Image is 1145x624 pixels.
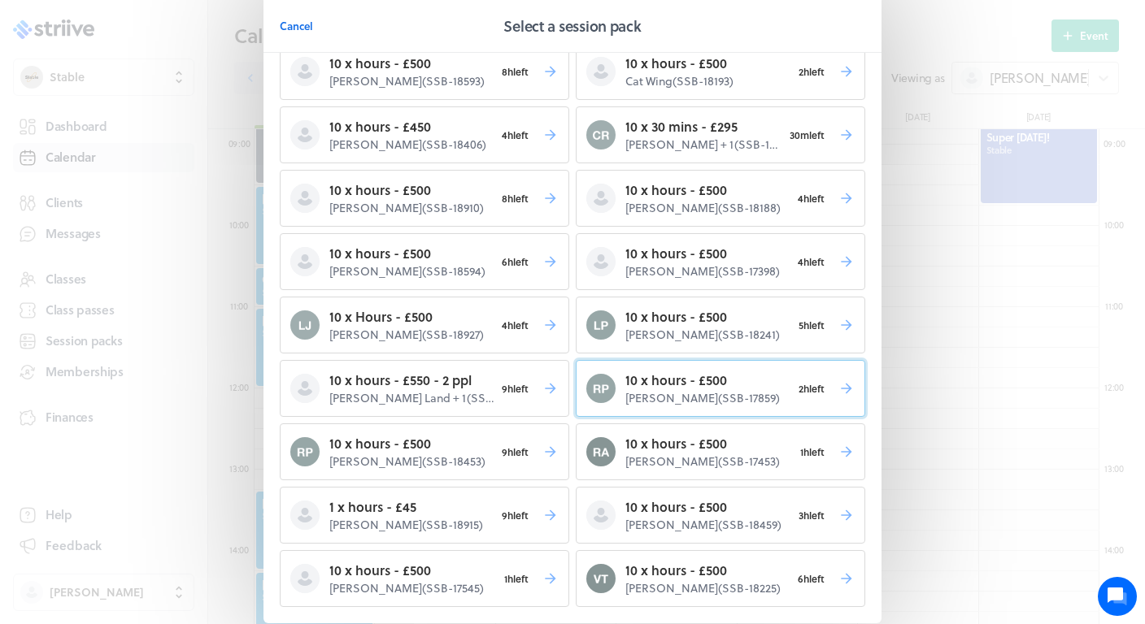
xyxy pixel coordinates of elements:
[625,180,790,200] p: 10 x hours - £500
[290,437,320,466] img: Rosie Prickett
[105,199,195,212] span: New conversation
[280,10,313,42] button: Cancel
[280,43,569,100] button: 10 x hours - £500[PERSON_NAME](SSB-18593)8hleft
[576,423,865,480] button: Rupert Anderton10 x hours - £500[PERSON_NAME](SSB-17453)1hleft
[494,187,536,210] span: 8h left
[576,43,865,100] button: 10 x hours - £500Cat Wing(SSB-18193)2hleft
[329,434,494,453] p: 10 x hours - £500
[25,189,300,222] button: New conversation
[47,279,290,312] input: Search articles
[586,437,616,466] img: Rupert Anderton
[625,580,790,596] p: [PERSON_NAME] ( SSB-18225 )
[280,106,569,163] button: 10 x hours - £450[PERSON_NAME](SSB-18406)4hleft
[280,297,569,353] button: Laura Jarratt10 x Hours - £500[PERSON_NAME](SSB-18927)4hleft
[625,73,791,89] p: Cat Wing ( SSB-18193 )
[586,564,616,593] img: Varinder Taylor
[625,117,782,136] p: 10 x 30 mins - £295
[329,327,494,343] p: [PERSON_NAME] ( SSB-18927 )
[625,244,790,263] p: 10 x hours - £500
[625,370,791,390] p: 10 x hours - £500
[625,517,791,533] p: [PERSON_NAME] ( SSB-18459 )
[329,244,494,263] p: 10 x hours - £500
[503,15,641,37] h2: Select a session pack
[625,54,791,73] p: 10 x hours - £500
[22,253,303,272] p: Find an answer quickly
[329,136,494,153] p: [PERSON_NAME] ( SSB-18406 )
[576,170,865,227] button: 10 x hours - £500[PERSON_NAME](SSB-18188)4hleft
[329,307,494,327] p: 10 x Hours - £500
[329,497,494,517] p: 1 x hours - £45
[625,136,782,153] p: [PERSON_NAME] + 1 ( SSB-18189 )
[790,567,832,590] span: 6h left
[625,327,791,343] p: [PERSON_NAME] ( SSB-18241 )
[576,233,865,290] button: 10 x hours - £500[PERSON_NAME](SSB-17398)4hleft
[290,310,320,340] img: Laura Jarratt
[791,504,832,526] span: 3h left
[329,390,494,406] p: [PERSON_NAME] Land + 1 ( SSB-16799 )
[586,310,616,340] img: Laura Potts
[791,377,832,400] span: 2h left
[280,550,569,607] button: 10 x hours - £500[PERSON_NAME](SSB-17545)1hleft
[280,423,569,480] button: Rosie Prickett10 x hours - £500[PERSON_NAME](SSB-18453)9hleft
[494,123,536,146] span: 4h left
[791,314,832,336] span: 5h left
[280,360,569,417] button: 10 x hours - £550 - 2 ppl[PERSON_NAME] Land + 1(SSB-16799)9hleft
[329,561,497,580] p: 10 x hours - £500
[329,200,494,216] p: [PERSON_NAME] ( SSB-18910 )
[494,60,536,83] span: 8h left
[494,314,536,336] span: 4h left
[625,434,793,453] p: 10 x hours - £500
[791,60,832,83] span: 2h left
[793,440,832,463] span: 1h left
[329,263,494,279] p: [PERSON_NAME] ( SSB-18594 )
[24,108,301,160] h2: We're here to help. Ask us anything!
[576,106,865,163] button: Chris Reddin10 x 30 mins - £295[PERSON_NAME] + 1(SSB-18189)30mleft
[586,120,616,149] img: Chris Reddin
[576,360,865,417] button: Rosie Prickett10 x hours - £500[PERSON_NAME](SSB-17859)2hleft
[329,117,494,136] p: 10 x hours - £450
[329,580,497,596] p: [PERSON_NAME] ( SSB-17545 )
[576,487,865,544] button: 10 x hours - £500[PERSON_NAME](SSB-18459)3hleft
[329,453,494,470] p: [PERSON_NAME] ( SSB-18453 )
[576,550,865,607] button: Varinder Taylor10 x hours - £500[PERSON_NAME](SSB-18225)6hleft
[1098,577,1137,616] iframe: gist-messenger-bubble-iframe
[329,180,494,200] p: 10 x hours - £500
[586,374,616,403] img: Rosie Prickett
[625,497,791,517] p: 10 x hours - £500
[625,453,793,470] p: [PERSON_NAME] ( SSB-17453 )
[494,377,536,400] span: 9h left
[494,440,536,463] span: 9h left
[625,200,790,216] p: [PERSON_NAME] ( SSB-18188 )
[494,250,536,273] span: 6h left
[494,504,536,526] span: 9h left
[280,233,569,290] button: 10 x hours - £500[PERSON_NAME](SSB-18594)6hleft
[625,390,791,406] p: [PERSON_NAME] ( SSB-17859 )
[625,307,791,327] p: 10 x hours - £500
[576,297,865,353] button: Laura Potts10 x hours - £500[PERSON_NAME](SSB-18241)5hleft
[329,370,494,390] p: 10 x hours - £550 - 2 ppl
[625,561,790,580] p: 10 x hours - £500
[790,250,832,273] span: 4h left
[782,123,832,146] span: 30m left
[280,170,569,227] button: 10 x hours - £500[PERSON_NAME](SSB-18910)8hleft
[790,187,832,210] span: 4h left
[329,517,494,533] p: [PERSON_NAME] ( SSB-18915 )
[280,487,569,544] button: 1 x hours - £45[PERSON_NAME](SSB-18915)9hleft
[329,54,494,73] p: 10 x hours - £500
[625,263,790,279] p: [PERSON_NAME] ( SSB-17398 )
[497,567,536,590] span: 1h left
[280,19,313,33] span: Cancel
[329,73,494,89] p: [PERSON_NAME] ( SSB-18593 )
[24,79,301,105] h1: Hi [PERSON_NAME]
